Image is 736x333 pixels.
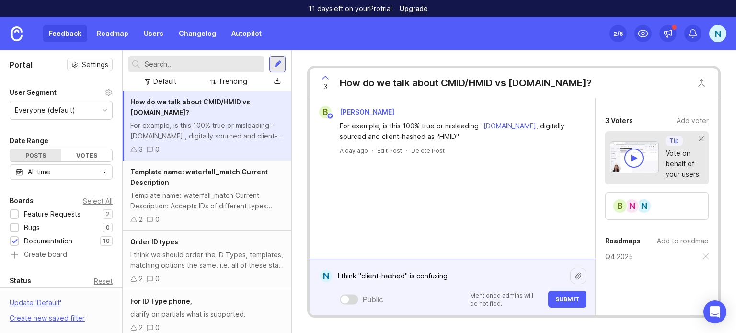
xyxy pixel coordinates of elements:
div: Vote on behalf of your users [666,148,699,180]
a: A day ago [340,147,368,155]
div: Create new saved filter [10,313,85,323]
div: User Segment [10,87,57,98]
div: N [624,198,640,214]
div: Posts [10,149,61,161]
a: Roadmap [91,25,134,42]
svg: toggle icon [97,168,112,176]
span: For ID Type phone, [130,297,192,305]
div: Edit Post [377,147,402,155]
div: Public [362,294,383,305]
div: Boards [10,195,34,207]
div: 2 [139,274,143,284]
img: Canny Home [11,26,23,41]
div: 3 Voters [605,115,633,126]
h1: Portal [10,59,33,70]
div: Delete Post [411,147,445,155]
a: Autopilot [226,25,267,42]
button: Settings [67,58,113,71]
div: Update ' Default ' [10,298,61,313]
p: 11 days left on your Pro trial [309,4,392,13]
div: 0 [155,322,160,333]
div: · [372,147,373,155]
input: Search... [145,59,261,69]
div: Trending [218,76,247,87]
div: · [406,147,407,155]
textarea: I think "client-hashed" is confusing [332,267,570,285]
div: clarify on partials what is supported. [130,309,284,320]
div: How do we talk about CMID/HMID vs [DOMAIN_NAME]? [340,76,592,90]
div: 3 [139,144,143,155]
a: Users [138,25,169,42]
div: Feature Requests [24,209,80,219]
span: How do we talk about CMID/HMID vs [DOMAIN_NAME]? [130,98,250,116]
p: 0 [106,224,110,231]
div: Select All [83,198,113,204]
a: [DOMAIN_NAME] [483,122,536,130]
div: Documentation [24,236,72,246]
a: Upgrade [400,5,428,12]
div: Reset [94,278,113,284]
img: video-thumbnail-vote-d41b83416815613422e2ca741bf692cc.jpg [610,141,659,173]
div: Status [10,275,31,287]
div: B [319,106,332,118]
div: All time [28,167,50,177]
div: For example, is this 100% true or misleading - , digitally sourced and client-hashed as "HMID" [340,121,576,142]
span: [PERSON_NAME] [340,108,394,116]
span: Submit [555,296,579,303]
div: Roadmaps [605,235,641,247]
div: 0 [155,214,160,225]
span: 3 [323,81,327,92]
div: 2 [139,322,143,333]
div: N [636,198,652,214]
div: Votes [61,149,113,161]
span: Order ID types [130,238,178,246]
div: For example, is this 100% true or misleading - [DOMAIN_NAME] , digitally sourced and client-hashe... [130,120,284,141]
a: Template name: waterfall_match Current DescriptionTemplate name: waterfall_match Current Descript... [123,161,291,231]
div: Everyone (default) [15,105,75,115]
div: Template name: waterfall_match Current Description: Accepts IDs of different types Recommended De... [130,190,284,211]
div: N [320,270,332,282]
div: Open Intercom Messenger [703,300,726,323]
div: B [612,198,628,214]
div: 0 [155,274,160,284]
p: Mentioned admins will be notified. [470,291,542,308]
button: 2/5 [609,25,627,42]
button: N [709,25,726,42]
div: 0 [155,144,160,155]
span: Settings [82,60,108,69]
a: Create board [10,251,113,260]
span: Template name: waterfall_match Current Description [130,168,268,186]
div: Date Range [10,135,48,147]
div: 2 [139,214,143,225]
div: Bugs [24,222,40,233]
a: Q4 2025 [605,252,633,262]
div: Add voter [677,115,709,126]
div: 2 /5 [613,27,623,40]
div: Default [153,76,176,87]
a: How do we talk about CMID/HMID vs [DOMAIN_NAME]?For example, is this 100% true or misleading - [D... [123,91,291,161]
div: I think we should order the ID Types, templates, matching options the same. i.e. all of these sta... [130,250,284,271]
button: Submit [548,291,586,308]
a: Changelog [173,25,222,42]
p: 10 [103,237,110,245]
p: 2 [106,210,110,218]
img: member badge [327,113,334,120]
a: Order ID typesI think we should order the ID Types, templates, matching options the same. i.e. al... [123,231,291,290]
p: Tip [669,137,679,145]
button: Close button [692,73,711,92]
a: B[PERSON_NAME] [313,106,402,118]
div: Add to roadmap [657,236,709,246]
